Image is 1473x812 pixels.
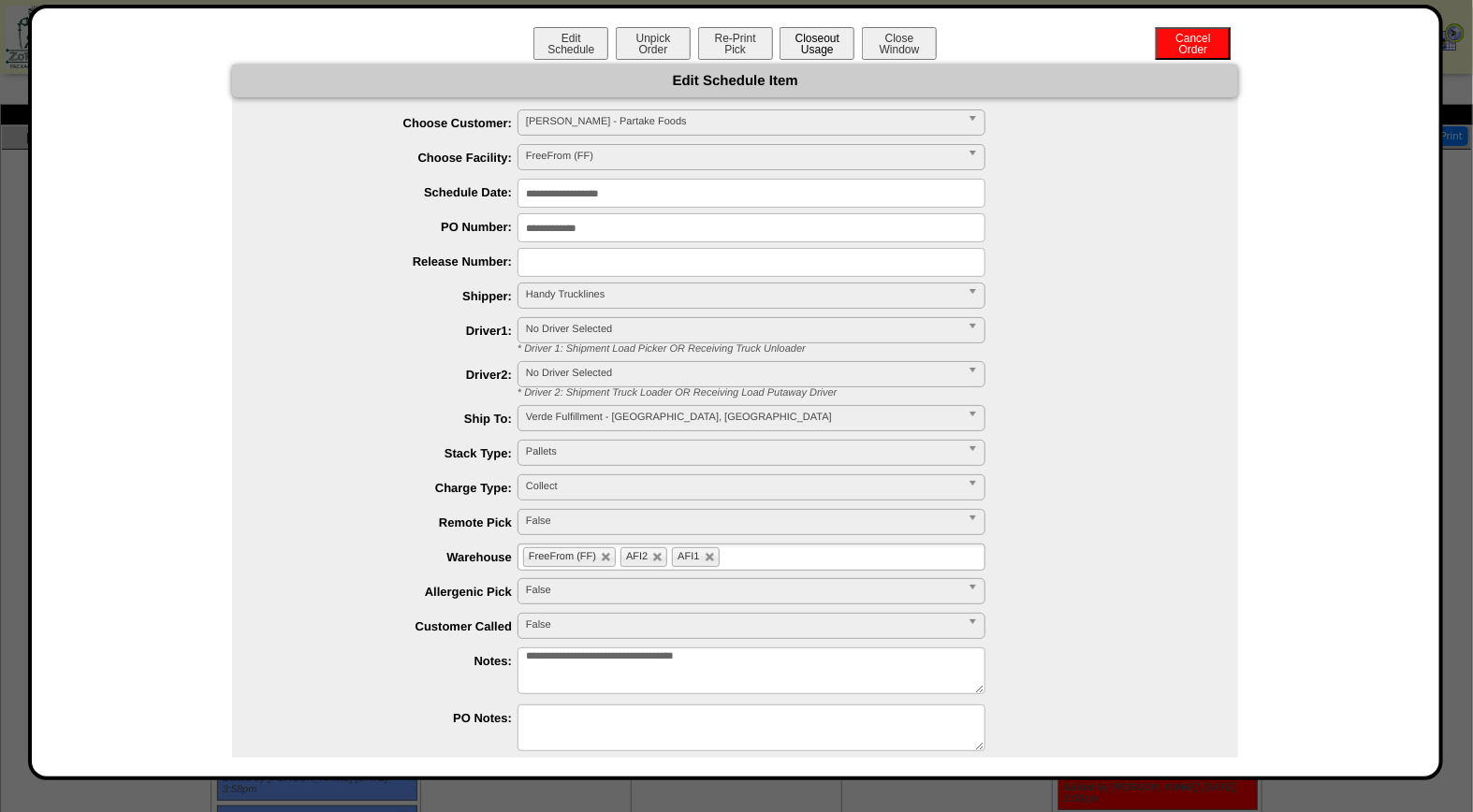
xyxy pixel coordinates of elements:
[270,412,518,426] label: Ship To:
[526,510,960,532] span: False
[270,446,518,460] label: Stack Type:
[678,551,699,562] span: AFI1
[526,475,960,498] span: Collect
[616,27,691,60] button: UnpickOrder
[270,481,518,495] label: Charge Type:
[526,579,960,602] span: False
[626,551,648,562] span: AFI2
[780,27,854,60] button: CloseoutUsage
[860,42,939,56] a: CloseWindow
[270,289,518,303] label: Shipper:
[503,343,1238,355] div: * Driver 1: Shipment Load Picker OR Receiving Truck Unloader
[270,515,518,529] label: Remote Pick
[529,551,596,562] span: FreeFrom (FF)
[270,220,518,234] label: PO Number:
[1156,27,1231,60] button: CancelOrder
[270,654,518,668] label: Notes:
[270,585,518,599] label: Allergenic Pick
[862,27,937,60] button: CloseWindow
[526,110,960,133] span: [PERSON_NAME] - Partake Foods
[698,27,773,60] button: Re-PrintPick
[526,362,960,384] span: No Driver Selected
[503,387,1238,399] div: * Driver 2: Shipment Truck Loader OR Receiving Load Putaway Driver
[270,550,518,564] label: Warehouse
[270,711,518,725] label: PO Notes:
[526,145,960,167] span: FreeFrom (FF)
[270,324,518,338] label: Driver1:
[526,283,960,306] span: Handy Trucklines
[526,614,960,636] span: False
[526,318,960,341] span: No Driver Selected
[526,406,960,428] span: Verde Fulfillment - [GEOGRAPHIC_DATA], [GEOGRAPHIC_DATA]
[270,254,518,268] label: Release Number:
[270,151,518,165] label: Choose Facility:
[526,441,960,463] span: Pallets
[533,27,608,60] button: EditSchedule
[270,368,518,382] label: Driver2:
[270,185,518,199] label: Schedule Date:
[270,116,518,130] label: Choose Customer:
[270,619,518,633] label: Customer Called
[232,65,1238,97] div: Edit Schedule Item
